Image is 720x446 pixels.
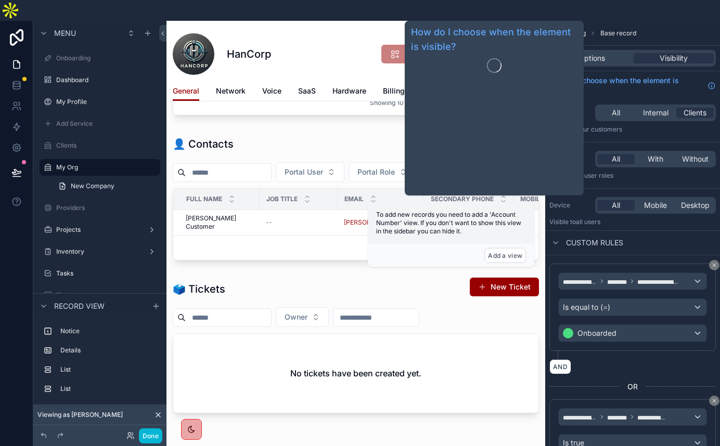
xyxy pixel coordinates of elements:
[332,86,366,96] span: Hardware
[549,75,703,96] span: How do I choose when the element is visible?
[173,82,199,101] a: General
[383,86,439,96] span: Billing Inventory
[262,82,281,102] a: Voice
[549,125,716,134] p: Visible to
[643,108,668,118] span: Internal
[577,328,616,338] span: Onboarded
[60,327,156,335] label: Notice
[40,159,160,176] a: My Org
[56,54,158,62] label: Onboarding
[60,385,156,393] label: List
[563,302,610,312] span: Is equal to (=)
[60,365,156,374] label: List
[549,201,591,209] label: Device
[56,120,158,128] label: Add Service
[60,346,156,355] label: Details
[484,248,526,263] button: Add a view
[549,218,716,226] p: Visible to
[56,76,158,84] label: Dashboard
[298,86,316,96] span: SaaS
[56,204,158,212] label: Providers
[40,137,160,154] a: Clients
[612,108,620,118] span: All
[71,182,114,190] span: New Company
[40,287,160,304] a: Tickets
[216,82,246,102] a: Network
[600,29,636,37] span: Base record
[298,82,316,102] a: SaaS
[558,298,707,316] button: Is equal to (=)
[54,301,105,311] span: Record view
[576,218,600,226] span: all users
[681,200,710,211] span: Desktop
[216,86,246,96] span: Network
[60,404,156,412] label: List
[578,53,605,63] span: Options
[660,53,688,63] span: Visibility
[644,200,667,211] span: Mobile
[576,125,622,133] span: Your customers
[56,269,158,278] label: Tasks
[56,226,144,234] label: Projects
[56,291,158,299] label: Tickets
[262,86,281,96] span: Voice
[227,47,271,61] h1: HanCorp
[411,25,577,54] a: How do I choose when the element is visible?
[40,265,160,282] a: Tasks
[549,172,716,180] p: Visible to
[332,82,366,102] a: Hardware
[612,154,620,164] span: All
[40,243,160,260] a: Inventory
[411,77,577,191] iframe: Guide
[383,82,439,102] a: Billing Inventory
[684,108,706,118] span: Clients
[612,200,620,211] span: All
[139,428,162,443] button: Done
[37,411,123,419] span: Viewing as [PERSON_NAME]
[56,247,144,256] label: Inventory
[40,50,160,67] a: Onboarding
[56,163,154,172] label: My Org
[682,154,709,164] span: Without
[549,359,571,374] button: AND
[627,382,638,392] span: OR
[40,221,160,238] a: Projects
[54,28,76,38] span: Menu
[173,86,199,96] span: General
[40,94,160,110] a: My Profile
[40,115,160,132] a: Add Service
[549,75,716,96] a: How do I choose when the element is visible?
[40,200,160,216] a: Providers
[56,141,158,150] label: Clients
[376,211,521,235] span: To add new records you need to add a 'Account Number' view. If you don't want to show this view i...
[33,318,166,429] div: scrollable content
[40,72,160,88] a: Dashboard
[558,324,707,342] button: Onboarded
[576,172,613,179] span: All user roles
[566,238,623,248] span: Custom rules
[648,154,663,164] span: With
[56,98,158,106] label: My Profile
[52,178,160,194] a: New Company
